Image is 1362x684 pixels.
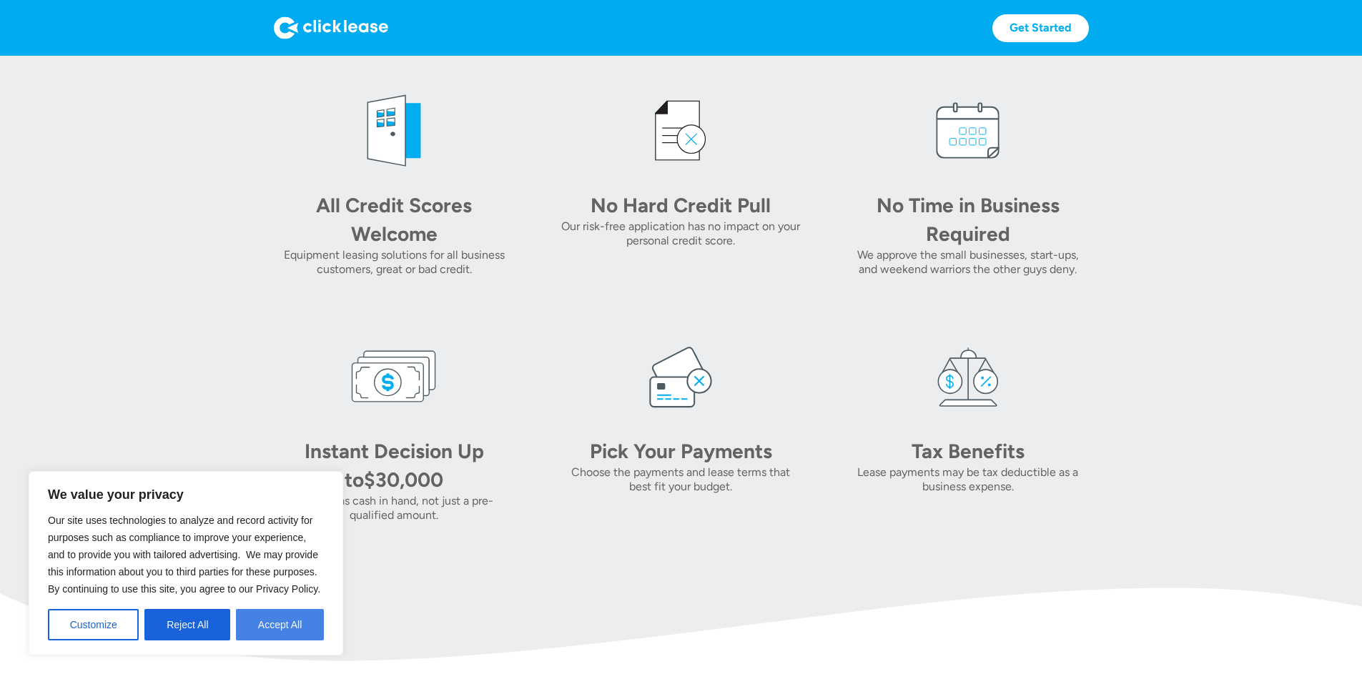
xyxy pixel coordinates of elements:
img: calendar icon [925,88,1011,174]
div: No Time in Business Required [868,191,1068,248]
button: Customize [48,609,139,640]
button: Accept All [236,609,324,640]
div: We value your privacy [29,471,343,655]
div: Instant Decision Up to [305,439,484,492]
img: welcome icon [351,88,437,174]
img: Logo [274,16,388,39]
div: We approve the small businesses, start-ups, and weekend warriors the other guys deny. [847,248,1088,277]
div: Lease payments may be tax deductible as a business expense. [847,465,1088,494]
div: All Credit Scores Welcome [294,191,494,248]
button: Reject All [144,609,230,640]
div: Our risk-free application has no impact on your personal credit score. [561,219,801,248]
img: money icon [351,334,437,420]
div: No Hard Credit Pull [581,191,781,219]
span: Our site uses technologies to analyze and record activity for purposes such as compliance to impr... [48,515,320,595]
div: Equipment leasing solutions for all business customers, great or bad credit. [274,248,515,277]
p: We value your privacy [48,486,324,503]
div: Choose the payments and lease terms that best fit your budget. [561,465,801,494]
div: $30,000 [364,467,443,492]
img: card icon [638,334,724,420]
img: credit icon [638,88,724,174]
div: As good as cash in hand, not just a pre-qualified amount. [274,494,515,522]
a: Get Started [992,14,1089,42]
div: Tax Benefits [868,437,1068,465]
img: tax icon [925,334,1011,420]
div: Pick Your Payments [581,437,781,465]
